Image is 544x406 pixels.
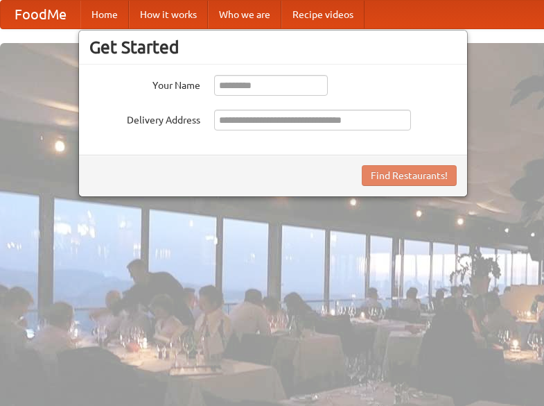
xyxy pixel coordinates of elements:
[89,110,200,127] label: Delivery Address
[80,1,129,28] a: Home
[89,37,457,58] h3: Get Started
[208,1,281,28] a: Who we are
[362,165,457,186] button: Find Restaurants!
[89,75,200,92] label: Your Name
[281,1,365,28] a: Recipe videos
[129,1,208,28] a: How it works
[1,1,80,28] a: FoodMe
